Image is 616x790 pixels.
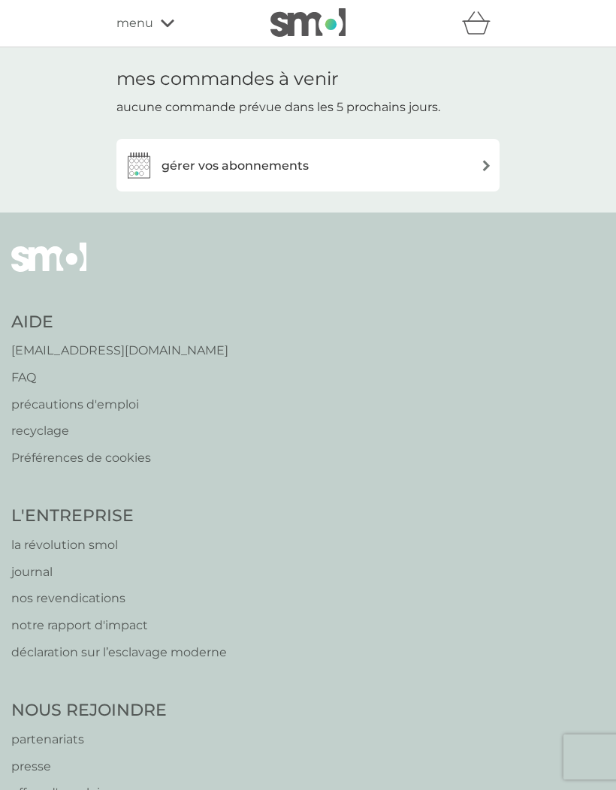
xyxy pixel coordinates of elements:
h1: mes commandes à venir [116,68,339,90]
span: menu [116,14,153,33]
h4: NOUS REJOINDRE [11,699,167,722]
img: smol [270,8,346,37]
h4: AIDE [11,311,228,334]
a: presse [11,757,167,776]
a: journal [11,562,227,582]
a: FAQ [11,368,228,387]
a: recyclage [11,421,228,441]
a: Préférences de cookies [11,448,228,468]
h3: gérer vos abonnements [162,156,309,176]
a: nos revendications [11,589,227,608]
a: la révolution smol [11,535,227,555]
h4: L'ENTREPRISE [11,505,227,528]
a: notre rapport d'impact [11,616,227,635]
p: aucune commande prévue dans les 5 prochains jours. [116,98,440,117]
a: déclaration sur l’esclavage moderne [11,643,227,662]
a: précautions d'emploi [11,395,228,415]
a: partenariats [11,730,167,749]
div: panier [462,8,500,38]
img: flèche à droite [481,160,492,171]
a: [EMAIL_ADDRESS][DOMAIN_NAME] [11,341,228,360]
img: smol [11,243,86,294]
